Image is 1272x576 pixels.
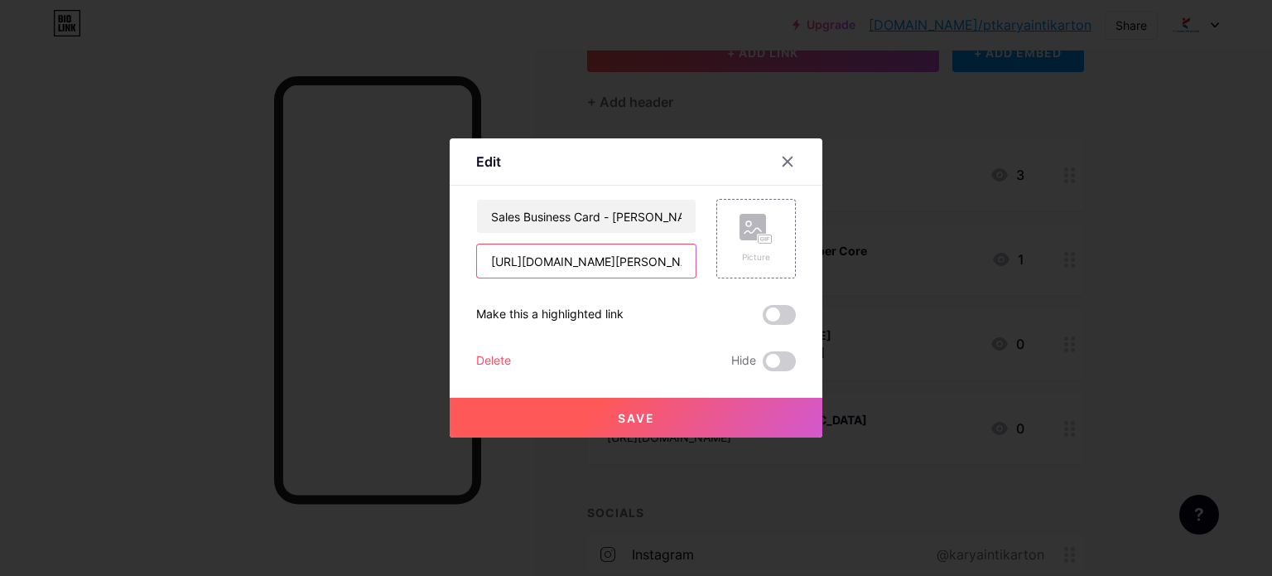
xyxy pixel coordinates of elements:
span: Hide [731,351,756,371]
div: Make this a highlighted link [476,305,624,325]
span: Save [618,411,655,425]
div: Delete [476,351,511,371]
button: Save [450,398,822,438]
input: Title [477,200,696,233]
div: Edit [476,152,501,172]
input: URL [477,244,696,278]
div: Picture [740,251,773,264]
